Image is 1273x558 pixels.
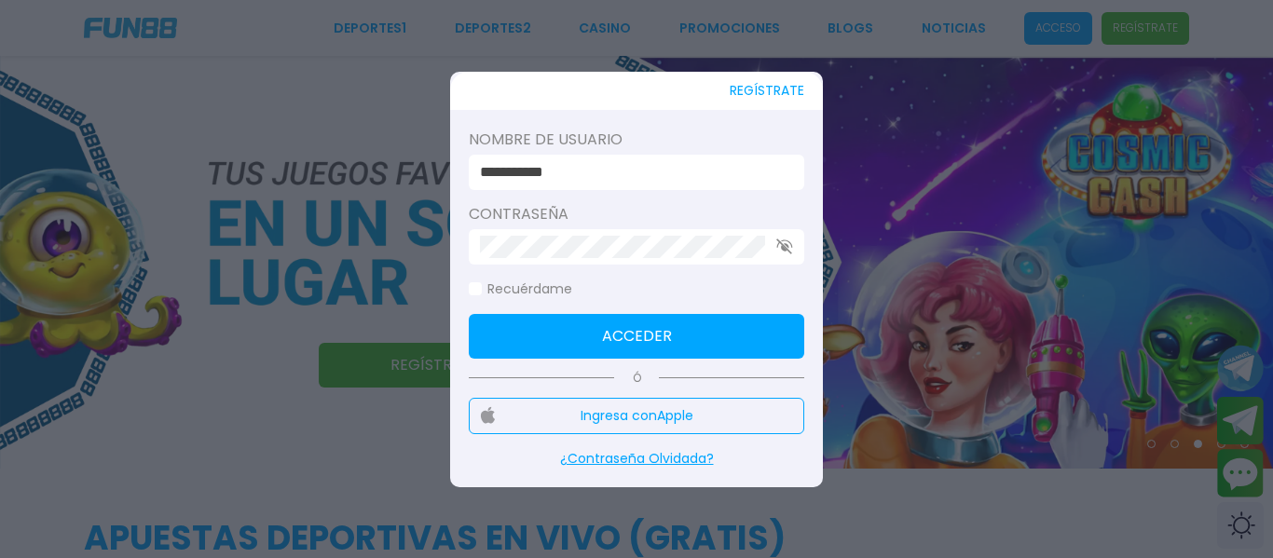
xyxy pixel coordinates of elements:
[469,449,804,469] p: ¿Contraseña Olvidada?
[469,314,804,359] button: Acceder
[469,398,804,434] button: Ingresa conApple
[469,129,804,151] label: Nombre de usuario
[730,72,804,110] button: REGÍSTRATE
[469,279,572,299] label: Recuérdame
[469,203,804,225] label: Contraseña
[469,370,804,387] p: Ó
